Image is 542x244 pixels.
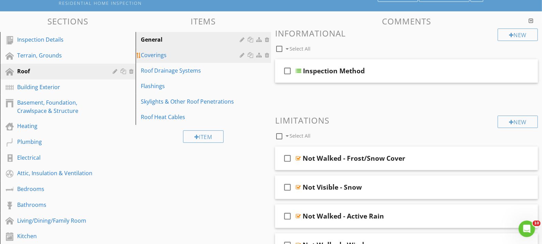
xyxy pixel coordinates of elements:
h3: Informational [275,29,538,38]
div: Inspection Method [303,67,365,75]
span: Select All [290,132,310,139]
div: Bedrooms [17,185,103,193]
div: Skylights & Other Roof Penetrations [141,97,242,106]
div: Kitchen [17,232,103,240]
div: Terrain, Grounds [17,51,103,60]
div: Bathrooms [17,201,103,209]
i: check_box_outline_blank [282,208,293,224]
div: Living/Dining/Family Room [17,216,103,225]
div: Not Walked - Active Rain [303,212,384,220]
h3: Comments [275,17,538,26]
div: Inspection Details [17,35,103,44]
div: General [141,35,242,44]
span: Select All [290,45,310,52]
iframe: Intercom live chat [519,221,535,237]
div: Plumbing [17,138,103,146]
div: Roof Heat Cables [141,113,242,121]
div: Not Walked - Frost/Snow Cover [303,154,405,162]
h3: Limitations [275,116,538,125]
i: check_box_outline_blank [282,179,293,195]
div: New [498,116,538,128]
div: Roof Drainage Systems [141,66,242,75]
div: Flashings [141,82,242,90]
div: Attic, Insulation & Ventilation [17,169,103,177]
div: Not Visible - Snow [303,183,362,191]
div: Basement, Foundation, Crawlspace & Structure [17,98,103,115]
h3: Items [136,17,271,26]
div: Item [183,130,224,143]
div: New [498,29,538,41]
div: Building Exterior [17,83,103,91]
i: check_box_outline_blank [282,63,293,79]
div: Heating [17,122,103,130]
div: Roof [17,67,103,75]
i: check_box_outline_blank [282,150,293,167]
div: Coverings [141,51,242,59]
div: Residential Home Inspection [59,0,381,6]
span: 10 [533,221,541,226]
div: Electrical [17,153,103,162]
